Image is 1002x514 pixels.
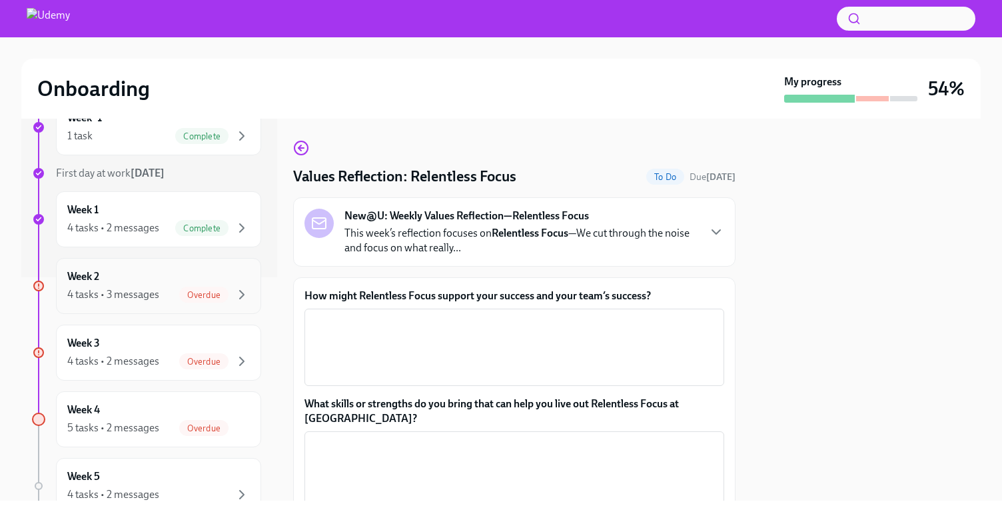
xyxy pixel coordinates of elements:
strong: My progress [784,75,841,89]
h6: Week 2 [67,269,99,284]
span: Overdue [179,290,229,300]
span: First day at work [56,167,165,179]
span: Complete [175,223,229,233]
span: Overdue [179,357,229,367]
h2: Onboarding [37,75,150,102]
span: September 15th, 2025 09:00 [690,171,736,183]
a: First day at work[DATE] [32,166,261,181]
h4: Values Reflection: Relentless Focus [293,167,516,187]
strong: New@U: Weekly Values Reflection—Relentless Focus [344,209,589,223]
span: Complete [175,131,229,141]
a: Week 54 tasks • 2 messages [32,458,261,514]
label: How might Relentless Focus support your success and your team’s success? [304,289,724,303]
h6: Week 4 [67,403,100,417]
div: 4 tasks • 2 messages [67,221,159,235]
div: 5 tasks • 2 messages [67,421,159,435]
label: What skills or strengths do you bring that can help you live out Relentless Focus at [GEOGRAPHIC_... [304,397,724,426]
div: 4 tasks • 2 messages [67,487,159,502]
strong: [DATE] [706,171,736,183]
a: Week 24 tasks • 3 messagesOverdue [32,258,261,314]
span: Overdue [179,423,229,433]
div: 1 task [67,129,93,143]
img: Udemy [27,8,70,29]
a: Week 45 tasks • 2 messagesOverdue [32,391,261,447]
a: Week 34 tasks • 2 messagesOverdue [32,325,261,381]
p: This week’s reflection focuses on —We cut through the noise and focus on what really... [344,226,698,255]
strong: [DATE] [131,167,165,179]
div: 4 tasks • 3 messages [67,287,159,302]
a: Week 14 tasks • 2 messagesComplete [32,191,261,247]
a: Week -11 taskComplete [32,99,261,155]
h6: Week 1 [67,203,99,217]
h6: Week 3 [67,336,100,351]
strong: Relentless Focus [492,227,568,239]
h6: Week 5 [67,469,100,484]
h3: 54% [928,77,965,101]
span: To Do [646,172,684,182]
span: Due [690,171,736,183]
div: 4 tasks • 2 messages [67,354,159,369]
